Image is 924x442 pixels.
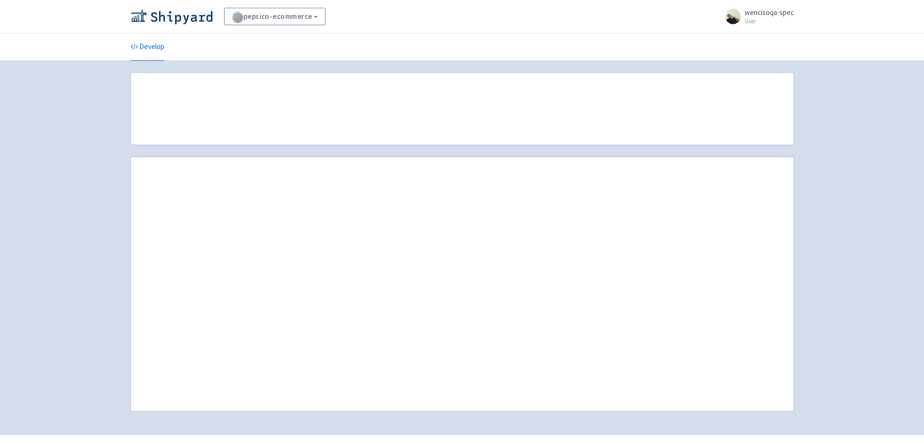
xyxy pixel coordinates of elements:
a: Develop [130,33,164,61]
a: pepsico-ecommerce [224,8,326,25]
span: wencisoqa-spec [745,8,794,17]
img: Shipyard logo [130,9,212,24]
small: User [745,18,794,24]
a: wencisoqa-spec User [719,9,794,24]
